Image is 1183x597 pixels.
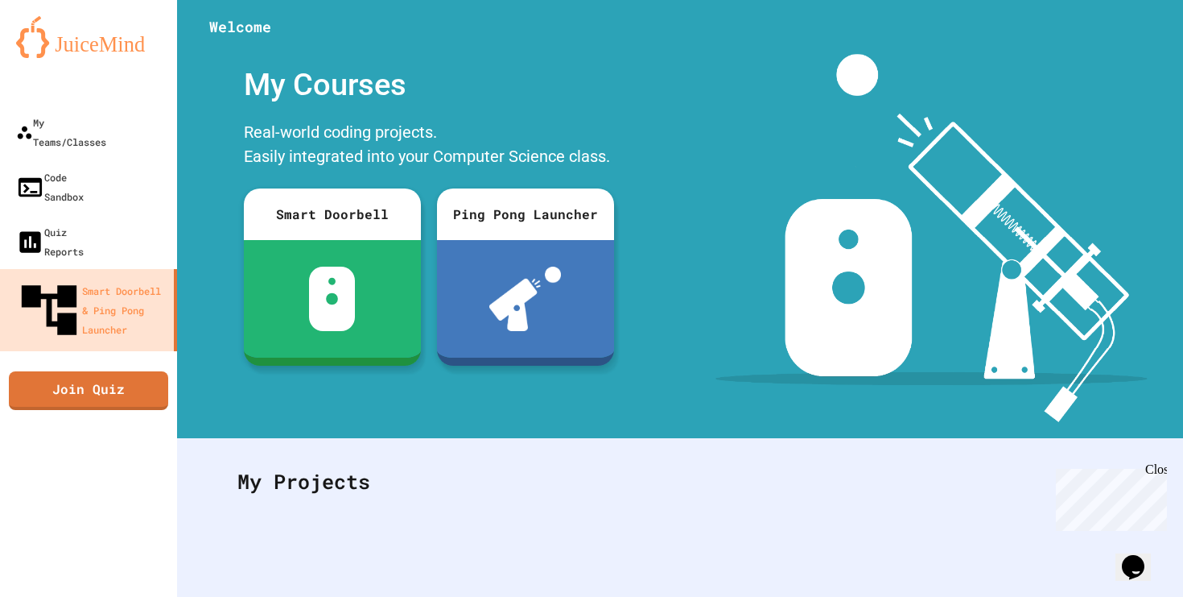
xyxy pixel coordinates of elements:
div: Real-world coding projects. Easily integrated into your Computer Science class. [236,116,622,176]
div: Smart Doorbell [244,189,421,240]
div: My Projects [221,450,1139,513]
img: ppl-with-ball.png [489,267,561,331]
iframe: chat widget [1049,462,1167,531]
a: Join Quiz [9,371,168,410]
div: Code Sandbox [16,168,84,206]
img: sdb-white.svg [309,267,355,331]
div: My Courses [236,54,622,116]
div: Ping Pong Launcher [437,189,614,240]
div: Chat with us now!Close [6,6,111,102]
img: banner-image-my-projects.png [715,54,1147,422]
div: My Teams/Classes [16,113,106,151]
img: logo-orange.svg [16,16,161,58]
div: Smart Doorbell & Ping Pong Launcher [16,277,167,343]
div: Quiz Reports [16,222,84,261]
iframe: chat widget [1115,533,1167,581]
